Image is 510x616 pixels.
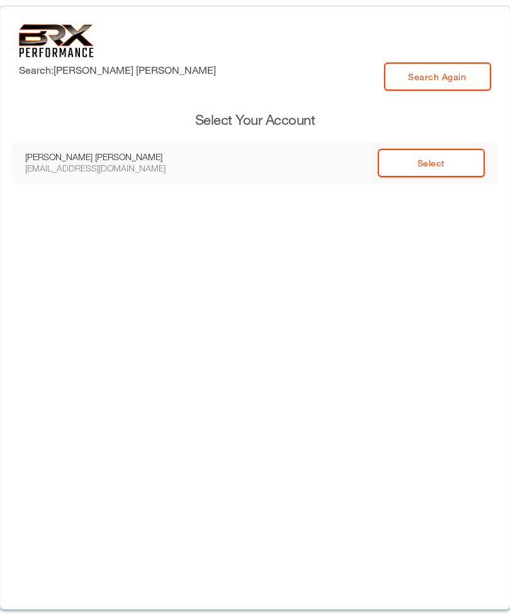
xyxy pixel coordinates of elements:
img: 6f7da32581c89ca25d665dc3aae533e4f14fe3ef_original.svg [19,24,94,57]
div: [EMAIL_ADDRESS][DOMAIN_NAME] [25,163,195,174]
h3: Select Your Account [13,110,497,130]
label: Search: [PERSON_NAME] [PERSON_NAME] [19,62,216,78]
div: [PERSON_NAME] [PERSON_NAME] [25,151,195,163]
a: Search Again [384,62,491,91]
a: Select [378,149,485,177]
